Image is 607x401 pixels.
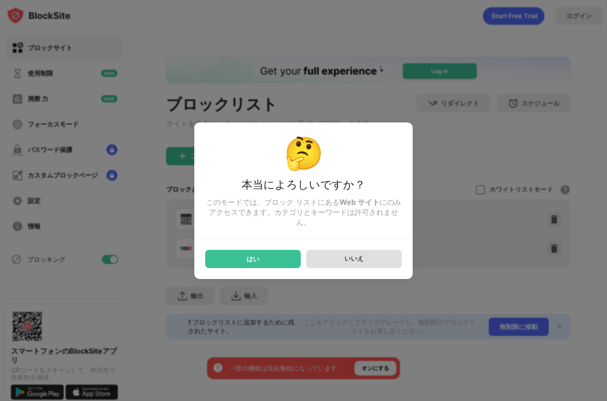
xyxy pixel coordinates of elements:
[339,198,379,207] strong: Web サイト
[205,178,402,198] div: 本当によろしいですか？
[205,198,402,228] div: このモードでは、ブロック リストにある にのみアクセスできます。カテゴリとキーワードは許可されません。
[344,254,364,263] div: いいえ
[247,255,259,263] div: はい
[205,133,402,172] div: 🤔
